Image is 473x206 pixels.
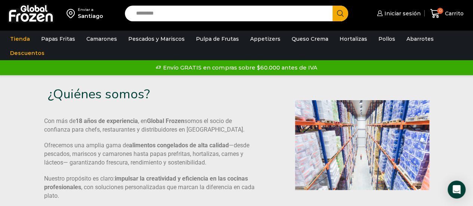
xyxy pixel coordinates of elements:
[78,7,103,12] div: Enviar a
[125,32,188,46] a: Pescados y Mariscos
[403,32,437,46] a: Abarrotes
[129,142,229,149] b: alimentos congelados de alta calidad
[383,10,421,17] span: Iniciar sesión
[78,12,103,20] div: Santiago
[83,32,121,46] a: Camarones
[332,6,348,21] button: Search button
[428,5,466,22] a: 0 Carrito
[37,32,79,46] a: Papas Fritas
[437,8,443,14] span: 0
[246,32,284,46] a: Appetizers
[375,6,421,21] a: Iniciar sesión
[76,117,138,124] b: 18 años de experiencia
[336,32,371,46] a: Hortalizas
[448,181,466,199] div: Open Intercom Messenger
[192,32,243,46] a: Pulpa de Frutas
[48,86,229,102] h3: ¿Quiénes somos?
[288,32,332,46] a: Queso Crema
[6,32,34,46] a: Tienda
[44,175,248,191] b: impulsar la creatividad y eficiencia en las cocinas profesionales
[375,32,399,46] a: Pollos
[443,10,464,17] span: Carrito
[44,141,257,167] p: Ofrecemos una amplia gama de —desde pescados, mariscos y camarones hasta papas prefritas, hortali...
[6,46,48,60] a: Descuentos
[44,175,257,200] p: Nuestro propósito es claro: , con soluciones personalizadas que marcan la diferencia en cada plato.
[67,7,78,20] img: address-field-icon.svg
[44,117,257,134] p: Con más de , en somos el socio de confianza para chefs, restaurantes y distribuidores en [GEOGRAP...
[147,117,184,124] b: Global Frozen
